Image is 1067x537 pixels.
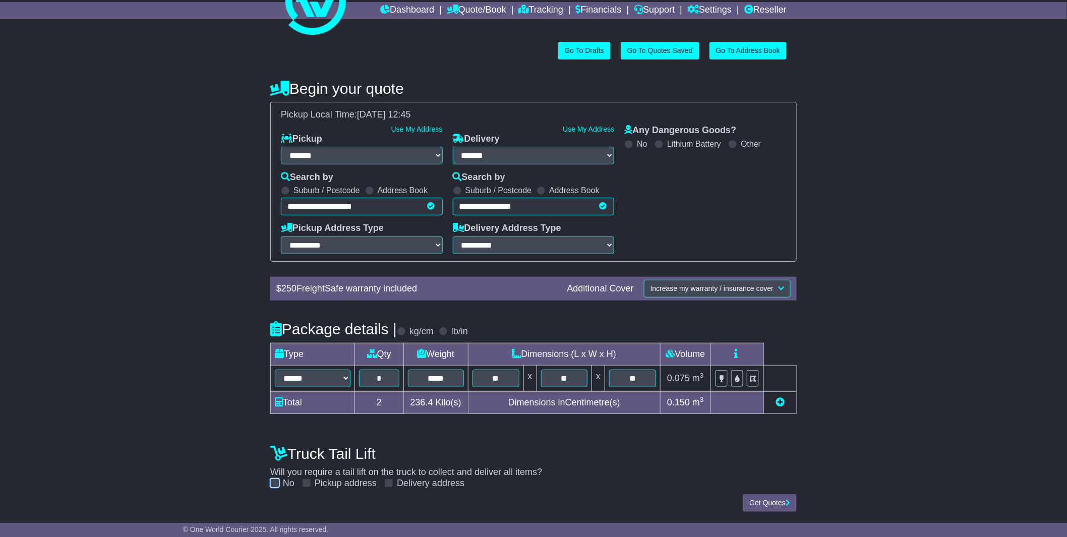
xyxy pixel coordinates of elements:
[644,280,791,297] button: Increase my warranty / insurance cover
[453,134,500,145] label: Delivery
[281,172,333,183] label: Search by
[183,525,329,533] span: © One World Courier 2025. All rights reserved.
[403,392,468,414] td: Kilo(s)
[741,139,761,149] label: Other
[355,392,404,414] td: 2
[468,343,660,365] td: Dimensions (L x W x H)
[380,2,434,19] a: Dashboard
[270,445,797,462] h4: Truck Tail Lift
[576,2,622,19] a: Financials
[743,494,797,512] button: Get Quotes
[293,186,360,195] label: Suburb / Postcode
[700,372,704,379] sup: 3
[447,2,506,19] a: Quote/Book
[523,365,537,391] td: x
[660,343,710,365] td: Volume
[451,326,468,337] label: lb/in
[650,284,774,292] span: Increase my warranty / insurance cover
[667,397,690,407] span: 0.150
[667,139,721,149] label: Lithium Battery
[281,134,322,145] label: Pickup
[453,223,561,234] label: Delivery Address Type
[397,478,464,489] label: Delivery address
[624,125,736,136] label: Any Dangerous Goods?
[637,139,647,149] label: No
[563,125,614,133] a: Use My Address
[270,80,797,97] h4: Begin your quote
[391,125,443,133] a: Use My Address
[281,223,384,234] label: Pickup Address Type
[634,2,675,19] a: Support
[687,2,732,19] a: Settings
[265,440,802,489] div: Will you require a tail lift on the truck to collect and deliver all items?
[270,321,397,337] h4: Package details |
[621,42,699,59] a: Go To Quotes Saved
[355,343,404,365] td: Qty
[776,397,785,407] a: Add new item
[453,172,505,183] label: Search by
[709,42,787,59] a: Go To Address Book
[468,392,660,414] td: Dimensions in Centimetre(s)
[357,109,411,120] span: [DATE] 12:45
[744,2,787,19] a: Reseller
[549,186,600,195] label: Address Book
[692,397,704,407] span: m
[409,326,434,337] label: kg/cm
[562,283,639,294] div: Additional Cover
[667,373,690,383] span: 0.075
[271,283,562,294] div: $ FreightSafe warranty included
[519,2,563,19] a: Tracking
[281,283,297,293] span: 250
[271,392,355,414] td: Total
[276,109,791,121] div: Pickup Local Time:
[700,396,704,403] sup: 3
[271,343,355,365] td: Type
[403,343,468,365] td: Weight
[465,186,532,195] label: Suburb / Postcode
[592,365,605,391] td: x
[410,397,433,407] span: 236.4
[378,186,428,195] label: Address Book
[283,478,294,489] label: No
[315,478,377,489] label: Pickup address
[692,373,704,383] span: m
[558,42,611,59] a: Go To Drafts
